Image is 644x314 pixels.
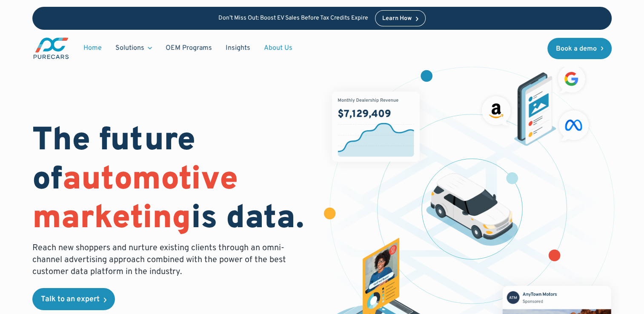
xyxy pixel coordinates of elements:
[32,160,238,240] span: automotive marketing
[32,37,70,60] img: purecars logo
[115,43,144,53] div: Solutions
[382,16,412,22] div: Learn How
[159,40,219,56] a: OEM Programs
[32,122,312,239] h1: The future of is data.
[547,38,612,59] a: Book a demo
[426,173,518,246] img: illustration of a vehicle
[32,37,70,60] a: main
[32,288,115,310] a: Talk to an expert
[478,61,593,146] img: ads on social media and advertising partners
[41,296,100,303] div: Talk to an expert
[556,46,597,52] div: Book a demo
[257,40,299,56] a: About Us
[375,10,426,26] a: Learn How
[109,40,159,56] div: Solutions
[32,242,291,278] p: Reach new shoppers and nurture existing clients through an omni-channel advertising approach comb...
[77,40,109,56] a: Home
[219,40,257,56] a: Insights
[218,15,368,22] p: Don’t Miss Out: Boost EV Sales Before Tax Credits Expire
[332,91,420,162] img: chart showing monthly dealership revenue of $7m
